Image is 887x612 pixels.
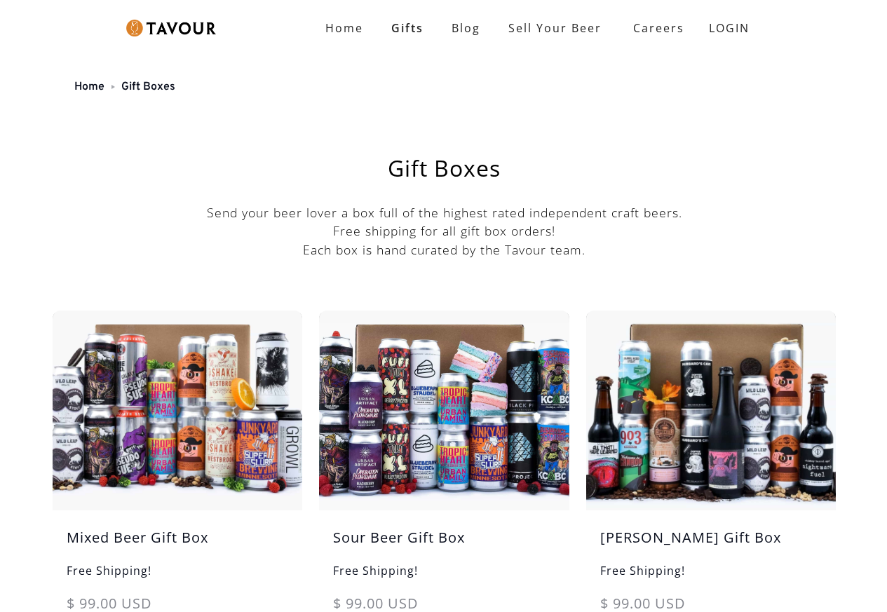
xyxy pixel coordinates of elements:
[616,8,695,48] a: Careers
[53,562,302,593] h6: Free Shipping!
[325,20,363,36] strong: Home
[586,562,836,593] h6: Free Shipping!
[695,14,764,42] a: LOGIN
[53,203,836,259] p: Send your beer lover a box full of the highest rated independent craft beers. Free shipping for a...
[586,527,836,562] h5: [PERSON_NAME] Gift Box
[53,527,302,562] h5: Mixed Beer Gift Box
[494,14,616,42] a: Sell Your Beer
[319,527,569,562] h5: Sour Beer Gift Box
[74,80,104,94] a: Home
[121,80,175,94] a: Gift Boxes
[88,157,801,179] h1: Gift Boxes
[311,14,377,42] a: Home
[438,14,494,42] a: Blog
[377,14,438,42] a: Gifts
[319,562,569,593] h6: Free Shipping!
[633,14,684,42] strong: Careers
